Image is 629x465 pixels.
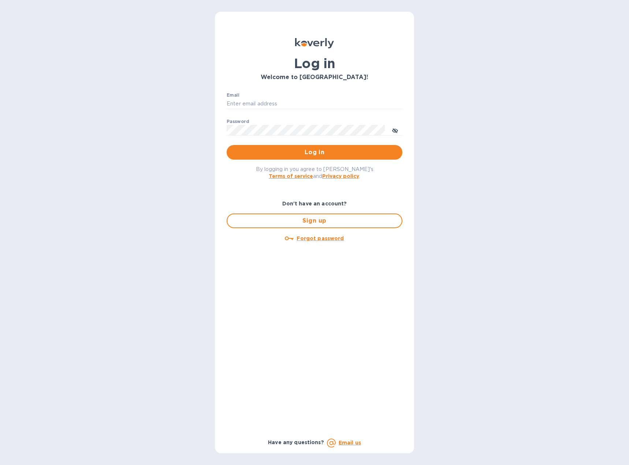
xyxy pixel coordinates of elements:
[233,216,396,225] span: Sign up
[339,440,361,446] a: Email us
[295,38,334,48] img: Koverly
[227,213,402,228] button: Sign up
[322,173,359,179] a: Privacy policy
[227,98,402,109] input: Enter email address
[256,166,373,179] span: By logging in you agree to [PERSON_NAME]'s and .
[297,235,344,241] u: Forgot password
[227,119,249,124] label: Password
[227,56,402,71] h1: Log in
[232,148,397,157] span: Log in
[227,93,239,97] label: Email
[227,145,402,160] button: Log in
[269,173,313,179] a: Terms of service
[268,439,324,445] b: Have any questions?
[282,201,347,207] b: Don't have an account?
[388,123,402,137] button: toggle password visibility
[227,74,402,81] h3: Welcome to [GEOGRAPHIC_DATA]!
